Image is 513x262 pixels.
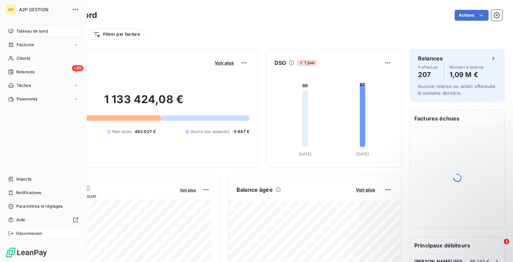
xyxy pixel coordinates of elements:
span: Voir plus [215,60,234,65]
button: Actions [455,10,489,21]
span: 1 jour [297,60,317,66]
div: AG [5,4,16,15]
tspan: [DATE] [299,152,312,156]
span: Notifications [16,190,41,196]
h6: Factures échues [410,110,505,127]
span: À effectuer [418,65,438,69]
h6: Principaux débiteurs [410,237,505,254]
span: -5 947 € [232,129,249,135]
h6: Relances [418,54,443,62]
span: Factures [17,42,34,48]
span: 483 027 € [135,129,156,135]
span: Déconnexion [16,230,42,237]
span: Montant à relancer [450,65,484,69]
span: Voir plus [180,188,196,192]
h6: Balance âgée [236,186,273,194]
button: Voir plus [178,187,198,193]
img: Logo LeanPay [5,247,47,258]
span: Imports [16,176,31,182]
span: +99 [72,65,83,71]
span: Paramètres et réglages [16,203,62,209]
h4: 207 [418,69,438,80]
span: 2 [504,239,509,244]
tspan: [DATE] [356,152,369,156]
span: Voir plus [356,187,375,192]
span: Paiements [17,96,37,102]
span: Tâches [17,82,31,89]
span: Tableau de bord [16,28,48,34]
span: Avoirs non associés [191,129,229,135]
h2: 1 133 424,08 € [38,93,249,113]
iframe: Intercom live chat [490,239,506,255]
button: Filtrer par facture [89,29,144,40]
button: Voir plus [213,60,236,66]
span: Chiffre d'affaires mensuel [38,192,175,200]
button: Voir plus [354,187,377,193]
iframe: Intercom notifications message [377,196,513,244]
span: Non-échu [112,129,132,135]
h6: DSO [274,59,286,67]
span: Clients [17,55,30,61]
a: Aide [5,214,81,225]
h4: 1,09 M € [450,69,484,80]
span: Relances [16,69,34,75]
span: Aide [16,217,25,223]
span: Aucune relance ou action effectuée la semaine dernière. [418,83,495,96]
span: A2P GESTION [19,7,68,12]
